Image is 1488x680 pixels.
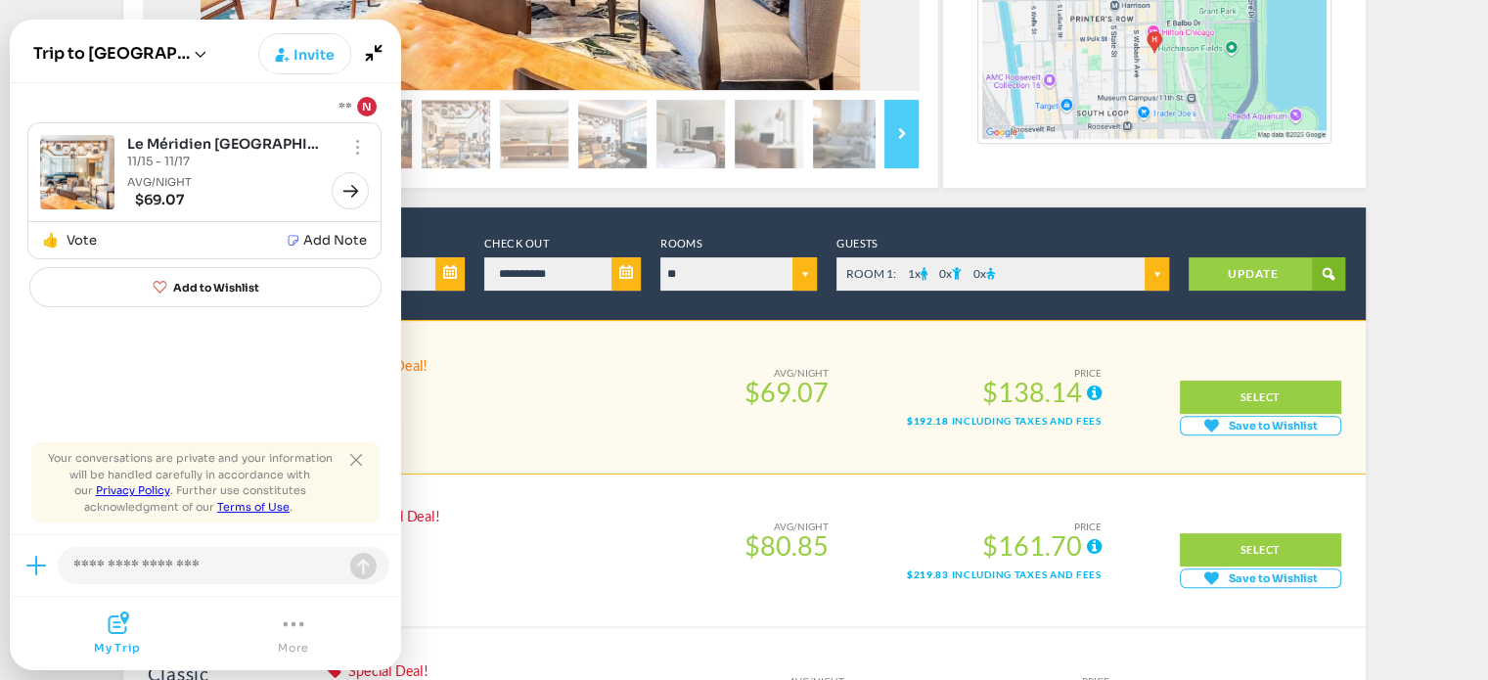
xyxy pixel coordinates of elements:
span: Including taxes and fees [951,568,1101,580]
span: $192.18 [907,415,949,427]
small: AVG/NIGHT [744,520,829,534]
gamitee-button: Get your friends' opinions [1180,568,1341,588]
span: $138.14 [907,384,1102,405]
a: UPDATE [1189,257,1345,291]
span: 1 [908,266,915,281]
small: PRICE [907,520,1102,534]
gamitee-draggable-frame: Joyned Window [10,20,401,670]
span: 0 [939,266,946,281]
label: Guests [836,235,1169,252]
small: AVG/NIGHT [744,366,829,381]
span: 0 [973,266,980,281]
span: $161.70 [907,537,1102,559]
span: $69.07 [744,384,829,401]
gamitee-button: Get your friends' opinions [1180,416,1341,435]
span: $219.83 [907,568,949,580]
span: x x x [836,257,1169,291]
div: Special Deal! [338,509,719,525]
span: $80.85 [744,537,829,555]
div: Special Deal! [327,662,720,679]
a: SELECT [1180,381,1341,414]
div: Sticky experience [771,56,918,90]
a: Next [884,100,919,168]
div: Smart Deal! [327,355,720,377]
label: Rooms [660,235,817,252]
small: PRICE [907,366,1102,381]
label: Check Out [484,235,641,252]
span: Including taxes and fees [951,415,1101,427]
a: SELECT [1180,533,1341,567]
span: ROOM 1: [846,266,896,281]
